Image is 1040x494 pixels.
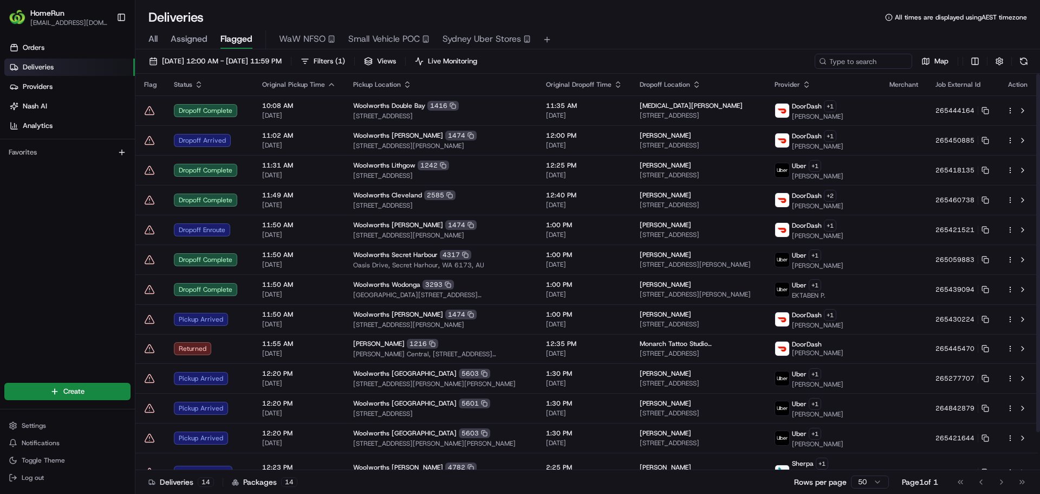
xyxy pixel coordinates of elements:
span: 265430224 [935,315,974,324]
span: [STREET_ADDRESS] [640,379,757,388]
button: +1 [809,160,821,172]
span: Original Pickup Time [262,80,325,89]
div: Deliveries [148,477,214,487]
span: Uber [792,162,807,170]
span: Status [174,80,192,89]
span: Uber [792,370,807,378]
span: [DATE] [546,409,622,418]
div: Packages [232,477,297,487]
span: [PERSON_NAME] [640,399,691,408]
span: 1:00 PM [546,251,622,259]
div: 1474 [445,220,477,230]
span: Views [377,56,396,66]
span: [PERSON_NAME] [640,251,691,259]
span: 11:55 AM [262,339,336,348]
span: Log out [22,473,44,482]
span: 11:35 AM [546,101,622,110]
span: [PERSON_NAME] [792,142,843,151]
span: [STREET_ADDRESS] [353,409,529,418]
span: 265444164 [935,106,974,115]
span: 11:49 AM [262,191,336,200]
img: doordash_logo_v2.png [775,312,789,326]
span: Sherpa [792,459,814,468]
span: [PERSON_NAME] [640,310,691,319]
img: uber-new-logo.jpeg [775,371,789,386]
button: 265444164 [935,106,989,115]
span: 265439094 [935,285,974,294]
span: [STREET_ADDRESS] [640,201,757,209]
button: +1 [809,249,821,261]
div: 4782 [445,463,477,472]
span: Flagged [220,33,252,46]
span: [PERSON_NAME] [792,261,843,270]
span: 265445470 [935,344,974,353]
span: Uber [792,251,807,260]
span: [DATE] [546,260,622,269]
div: 3293 [422,280,454,290]
button: Views [359,54,401,69]
button: [DATE] 12:00 AM - [DATE] 11:59 PM [144,54,287,69]
div: Action [1006,80,1029,89]
span: Nash AI [23,101,47,111]
button: +1 [809,398,821,410]
img: doordash_logo_v2.png [775,104,789,118]
span: Merchant [889,80,918,89]
span: [STREET_ADDRESS] [640,349,757,358]
div: 1474 [445,131,477,140]
img: uber-new-logo.jpeg [775,431,789,445]
div: 5603 [459,428,490,438]
span: Woolworths [PERSON_NAME] [353,131,443,140]
button: Notifications [4,435,131,451]
button: 265277707 [935,374,989,383]
span: [STREET_ADDRESS] [640,171,757,179]
span: [PERSON_NAME] [792,172,843,181]
span: ( 1 ) [335,56,345,66]
span: 11:50 AM [262,221,336,229]
span: [PERSON_NAME] [792,410,843,419]
a: Providers [4,78,135,95]
span: [PERSON_NAME] [640,161,691,170]
span: 11:50 AM [262,251,336,259]
button: HomeRun [30,8,64,18]
span: Analytics [23,121,53,131]
span: Oasis Drive, Secret Harhour, WA 6173, AU [353,261,529,270]
span: WaW NFSO [279,33,326,46]
button: Live Monitoring [410,54,482,69]
span: Woolworths Lithgow [353,161,415,170]
span: [PERSON_NAME] Central, [STREET_ADDRESS][PERSON_NAME][PERSON_NAME] [353,350,529,358]
span: DoorDash [792,311,822,319]
span: DoorDash [792,191,822,200]
span: [DATE] [546,439,622,447]
span: 12:35 PM [546,339,622,348]
span: Create [63,387,84,396]
span: [DATE] [262,290,336,299]
span: 12:20 PM [262,369,336,378]
span: Uber [792,429,807,438]
span: DoorDash [792,132,822,140]
span: [STREET_ADDRESS] [353,112,529,120]
span: [DATE] [262,171,336,179]
span: DoorDash [792,340,822,349]
span: [STREET_ADDRESS] [640,111,757,120]
button: +1 [824,100,836,112]
span: 1:00 PM [546,221,622,229]
input: Type to search [815,54,912,69]
span: 265450885 [935,136,974,145]
span: 265277707 [935,374,974,383]
span: 265421521 [935,226,974,234]
span: [STREET_ADDRESS] [640,320,757,329]
span: [DATE] [546,320,622,329]
img: doordash_logo_v2.png [775,193,789,207]
span: [PERSON_NAME] [640,429,691,438]
span: [PERSON_NAME] [640,131,691,140]
span: [DATE] [262,260,336,269]
span: [STREET_ADDRESS] [640,439,757,447]
span: [STREET_ADDRESS] [353,201,529,210]
img: uber-new-logo.jpeg [775,283,789,297]
div: 2585 [424,190,456,200]
span: [STREET_ADDRESS][PERSON_NAME] [640,260,757,269]
span: 11:02 AM [262,131,336,140]
span: DoorDash [792,102,822,111]
button: 265421521 [935,226,989,234]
